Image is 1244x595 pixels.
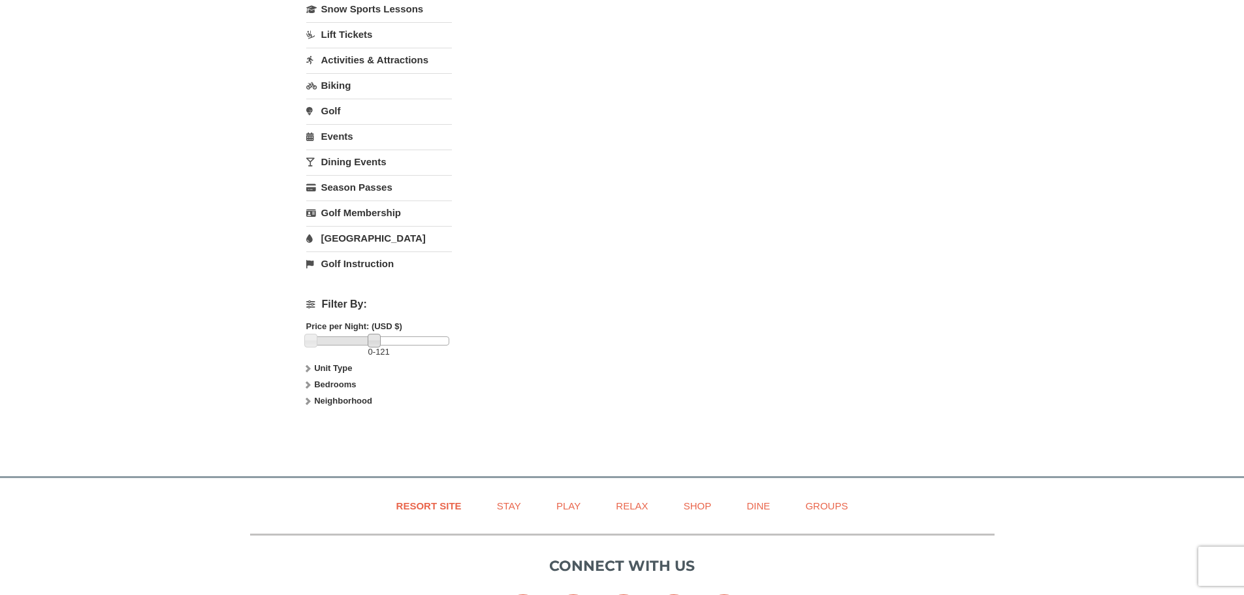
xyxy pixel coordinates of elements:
[540,491,597,521] a: Play
[730,491,786,521] a: Dine
[789,491,864,521] a: Groups
[306,48,452,72] a: Activities & Attractions
[306,251,452,276] a: Golf Instruction
[375,347,390,357] span: 121
[314,379,356,389] strong: Bedrooms
[306,73,452,97] a: Biking
[368,347,373,357] span: 0
[314,396,372,406] strong: Neighborhood
[306,22,452,46] a: Lift Tickets
[306,346,452,359] label: -
[380,491,478,521] a: Resort Site
[667,491,728,521] a: Shop
[306,226,452,250] a: [GEOGRAPHIC_DATA]
[250,555,995,577] p: Connect with us
[306,175,452,199] a: Season Passes
[599,491,664,521] a: Relax
[306,201,452,225] a: Golf Membership
[481,491,537,521] a: Stay
[306,124,452,148] a: Events
[314,363,352,373] strong: Unit Type
[306,99,452,123] a: Golf
[306,298,452,310] h4: Filter By:
[306,150,452,174] a: Dining Events
[306,321,402,331] strong: Price per Night: (USD $)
